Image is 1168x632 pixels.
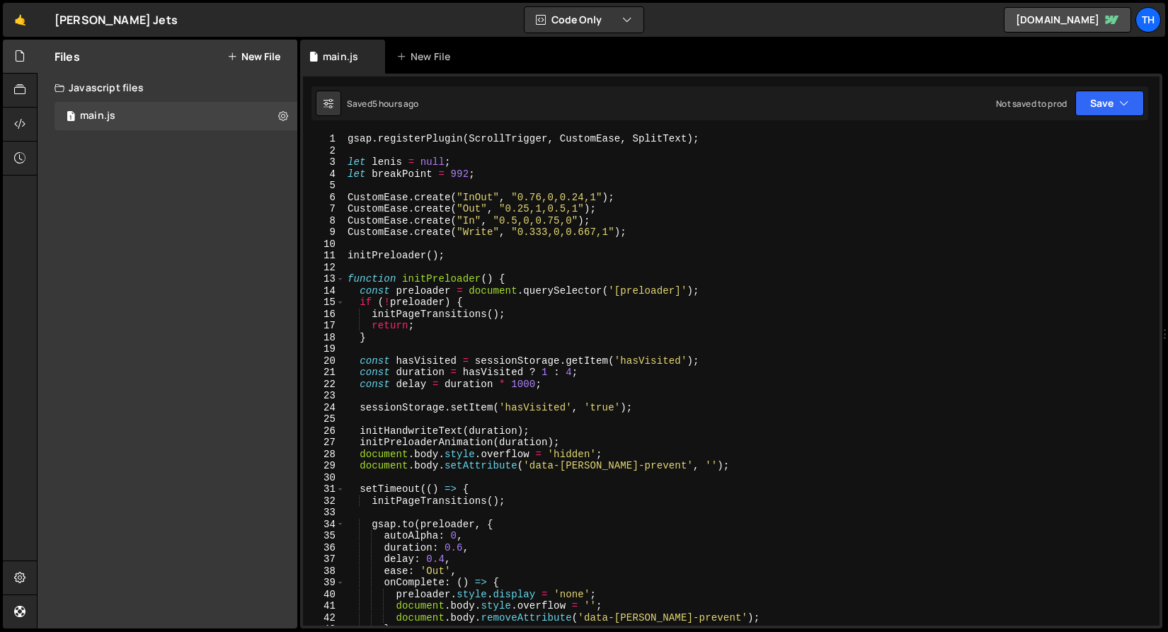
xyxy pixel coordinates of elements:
div: 12 [303,262,345,274]
div: 14 [303,285,345,297]
div: 4 [303,168,345,180]
div: Not saved to prod [996,98,1067,110]
div: 24 [303,402,345,414]
div: 28 [303,449,345,461]
div: 25 [303,413,345,425]
div: 5 [303,180,345,192]
div: 39 [303,577,345,589]
div: 38 [303,565,345,578]
div: 23 [303,390,345,402]
div: 7 [303,203,345,215]
div: 41 [303,600,345,612]
div: 16759/45776.js [55,102,297,130]
div: 40 [303,589,345,601]
button: Save [1075,91,1144,116]
div: 9 [303,226,345,239]
div: 13 [303,273,345,285]
button: Code Only [525,7,643,33]
div: 34 [303,519,345,531]
h2: Files [55,49,80,64]
div: 10 [303,239,345,251]
div: 37 [303,553,345,565]
div: 42 [303,612,345,624]
div: 11 [303,250,345,262]
a: [DOMAIN_NAME] [1004,7,1131,33]
div: 36 [303,542,345,554]
div: 5 hours ago [372,98,419,110]
div: 31 [303,483,345,495]
div: 19 [303,343,345,355]
div: 20 [303,355,345,367]
div: Javascript files [38,74,297,102]
div: 35 [303,530,345,542]
span: 1 [67,112,75,123]
div: New File [396,50,456,64]
div: 22 [303,379,345,391]
a: Th [1135,7,1161,33]
div: 8 [303,215,345,227]
div: 27 [303,437,345,449]
div: [PERSON_NAME] Jets [55,11,178,28]
div: 26 [303,425,345,437]
a: 🤙 [3,3,38,37]
div: 6 [303,192,345,204]
div: 17 [303,320,345,332]
div: 3 [303,156,345,168]
div: 16 [303,309,345,321]
div: 33 [303,507,345,519]
div: main.js [323,50,358,64]
div: main.js [80,110,115,122]
div: 2 [303,145,345,157]
div: 30 [303,472,345,484]
div: 32 [303,495,345,507]
div: 18 [303,332,345,344]
div: 15 [303,297,345,309]
button: New File [227,51,280,62]
div: Saved [347,98,419,110]
div: 29 [303,460,345,472]
div: 1 [303,133,345,145]
div: 21 [303,367,345,379]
